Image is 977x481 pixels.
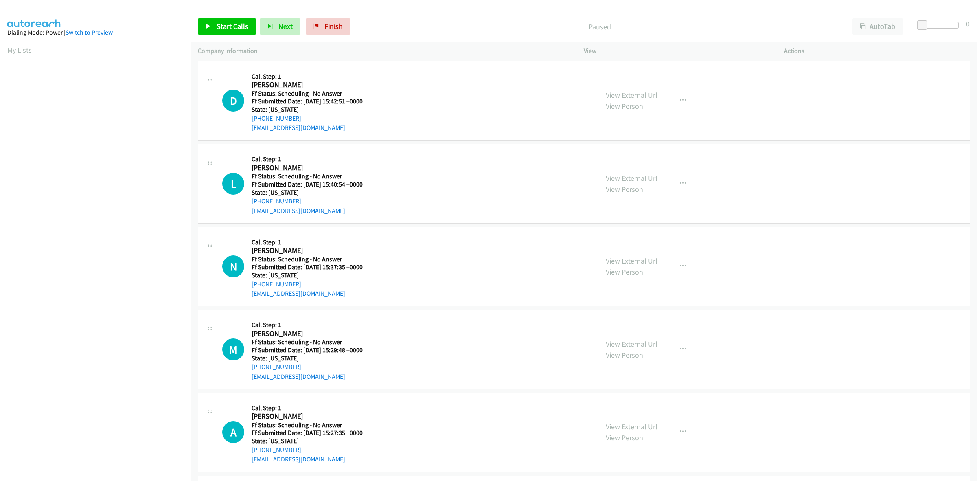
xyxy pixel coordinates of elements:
a: View External Url [606,422,657,431]
p: View [584,46,769,56]
h2: [PERSON_NAME] [252,80,373,90]
a: View Person [606,267,643,277]
h2: [PERSON_NAME] [252,246,373,255]
h5: Call Step: 1 [252,238,373,246]
h5: Ff Submitted Date: [DATE] 15:27:35 +0000 [252,429,373,437]
h5: State: [US_STATE] [252,189,373,197]
a: [EMAIL_ADDRESS][DOMAIN_NAME] [252,290,345,297]
h5: Ff Submitted Date: [DATE] 15:42:51 +0000 [252,97,373,105]
div: Dialing Mode: Power | [7,28,183,37]
a: View External Url [606,90,657,100]
a: Finish [306,18,350,35]
span: Finish [324,22,343,31]
h2: [PERSON_NAME] [252,163,373,173]
h2: [PERSON_NAME] [252,329,373,338]
h5: Call Step: 1 [252,321,373,329]
div: The call is yet to be attempted [222,421,244,443]
h5: Ff Submitted Date: [DATE] 15:37:35 +0000 [252,263,373,271]
a: [PHONE_NUMBER] [252,446,301,454]
h5: Ff Status: Scheduling - No Answer [252,338,373,346]
h1: L [222,173,244,195]
h1: N [222,255,244,277]
h1: A [222,421,244,443]
a: [EMAIL_ADDRESS][DOMAIN_NAME] [252,207,345,215]
p: Actions [784,46,970,56]
p: Company Information [198,46,569,56]
h5: State: [US_STATE] [252,437,373,445]
a: [EMAIL_ADDRESS][DOMAIN_NAME] [252,124,345,132]
h5: Ff Submitted Date: [DATE] 15:29:48 +0000 [252,346,373,354]
h1: M [222,338,244,360]
h5: Ff Status: Scheduling - No Answer [252,421,373,429]
button: Next [260,18,300,35]
span: Next [278,22,293,31]
span: Start Calls [217,22,248,31]
a: [PHONE_NUMBER] [252,280,301,288]
div: The call is yet to be attempted [222,173,244,195]
div: 0 [966,18,970,29]
p: Paused [361,21,838,32]
iframe: Dialpad [7,63,191,450]
div: The call is yet to be attempted [222,255,244,277]
div: Delay between calls (in seconds) [921,22,959,29]
h5: Ff Status: Scheduling - No Answer [252,90,373,98]
div: The call is yet to be attempted [222,338,244,360]
h5: Call Step: 1 [252,72,373,81]
h5: Ff Status: Scheduling - No Answer [252,255,373,264]
div: The call is yet to be attempted [222,90,244,112]
a: Start Calls [198,18,256,35]
h5: Ff Status: Scheduling - No Answer [252,172,373,180]
h5: State: [US_STATE] [252,271,373,279]
h5: Call Step: 1 [252,404,373,412]
a: My Lists [7,45,32,55]
h5: State: [US_STATE] [252,354,373,362]
a: [EMAIL_ADDRESS][DOMAIN_NAME] [252,455,345,463]
a: Switch to Preview [66,29,113,36]
button: AutoTab [852,18,903,35]
h5: State: [US_STATE] [252,105,373,114]
h2: [PERSON_NAME] [252,412,373,421]
h5: Call Step: 1 [252,155,373,163]
a: View External Url [606,174,657,183]
a: View External Url [606,339,657,349]
a: View External Url [606,256,657,266]
a: View Person [606,433,643,442]
a: View Person [606,101,643,111]
a: View Person [606,184,643,194]
a: View Person [606,350,643,360]
a: [PHONE_NUMBER] [252,114,301,122]
h1: D [222,90,244,112]
a: [PHONE_NUMBER] [252,363,301,371]
h5: Ff Submitted Date: [DATE] 15:40:54 +0000 [252,180,373,189]
a: [PHONE_NUMBER] [252,197,301,205]
a: [EMAIL_ADDRESS][DOMAIN_NAME] [252,373,345,380]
